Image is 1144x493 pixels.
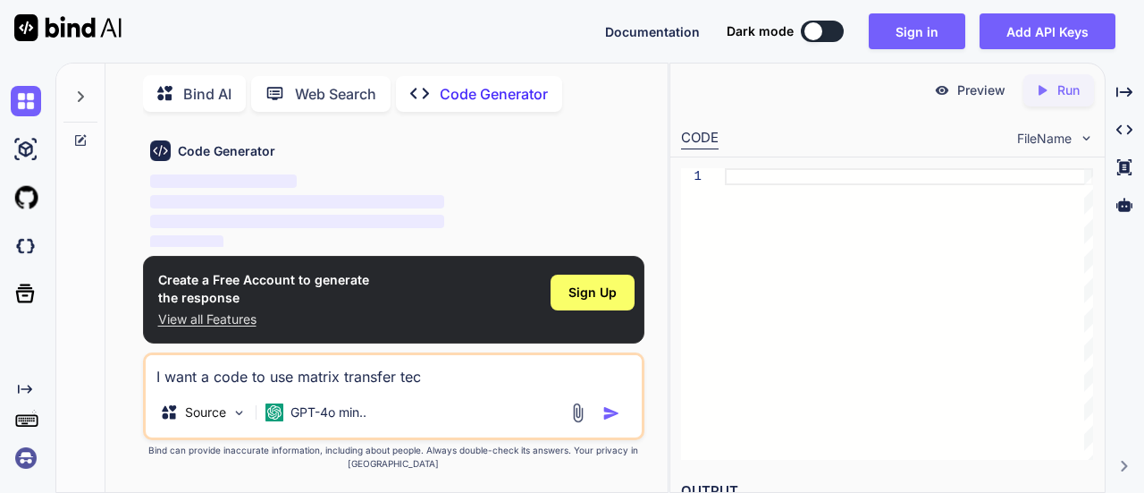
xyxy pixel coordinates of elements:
img: githubLight [11,183,41,213]
span: Dark mode [727,22,794,40]
img: ai-studio [11,134,41,165]
h6: Code Generator [178,142,275,160]
button: Add API Keys [980,13,1115,49]
img: signin [11,443,41,473]
div: 1 [681,168,702,185]
span: Sign Up [568,284,617,302]
span: FileName [1017,130,1072,148]
img: chat [11,86,41,116]
p: Code Generator [440,83,548,105]
textarea: I want a code to use matrix transfer tec [146,355,643,387]
img: preview [934,82,950,98]
button: Sign in [869,13,965,49]
img: Pick Models [231,405,247,421]
img: Bind AI [14,14,122,41]
h1: Create a Free Account to generate the response [158,271,369,307]
img: GPT-4o mini [265,404,283,421]
img: darkCloudIdeIcon [11,231,41,261]
img: attachment [568,403,588,423]
span: Documentation [605,24,700,39]
span: ‌ [150,215,445,228]
button: Documentation [605,22,700,41]
p: View all Features [158,310,369,328]
p: Run [1057,81,1080,99]
span: ‌ [150,235,223,249]
p: Preview [957,81,1005,99]
img: chevron down [1079,131,1094,146]
span: ‌ [150,174,298,188]
p: GPT-4o min.. [290,404,366,421]
span: ‌ [150,195,445,208]
div: CODE [681,128,719,149]
p: Bind can provide inaccurate information, including about people. Always double-check its answers.... [143,444,645,471]
p: Web Search [295,83,376,105]
img: icon [602,404,620,422]
p: Source [185,404,226,421]
p: Bind AI [183,83,231,105]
